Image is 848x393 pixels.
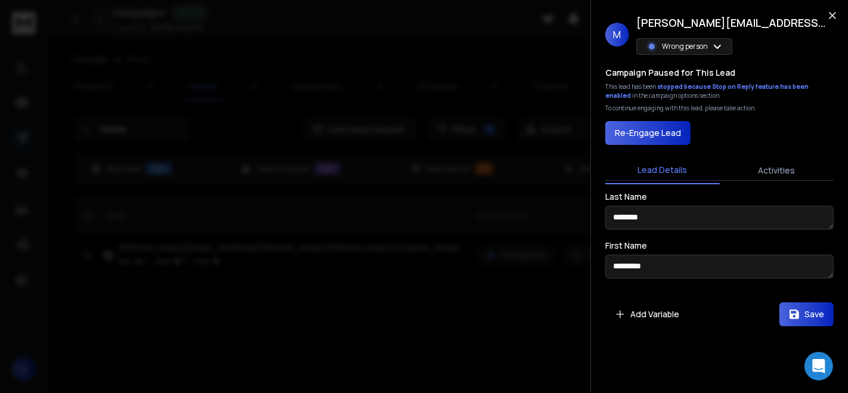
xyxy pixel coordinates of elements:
button: Lead Details [605,157,720,184]
h1: [PERSON_NAME][EMAIL_ADDRESS][PERSON_NAME][PERSON_NAME][DOMAIN_NAME] [636,14,827,31]
button: Activities [720,157,834,184]
label: First Name [605,242,647,250]
p: Wrong person [662,42,708,51]
p: To continue engaging with this lead, please take action. [605,104,756,113]
span: stopped because Stop on Reply feature has been enabled [605,82,809,100]
button: Save [779,302,834,326]
h3: Campaign Paused for This Lead [605,67,735,79]
button: Add Variable [605,302,689,326]
div: Open Intercom Messenger [804,352,833,380]
span: M [605,23,629,47]
div: This lead has been in the campaign options section. [605,82,834,100]
label: Last Name [605,193,647,201]
button: Re-Engage Lead [605,121,691,145]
